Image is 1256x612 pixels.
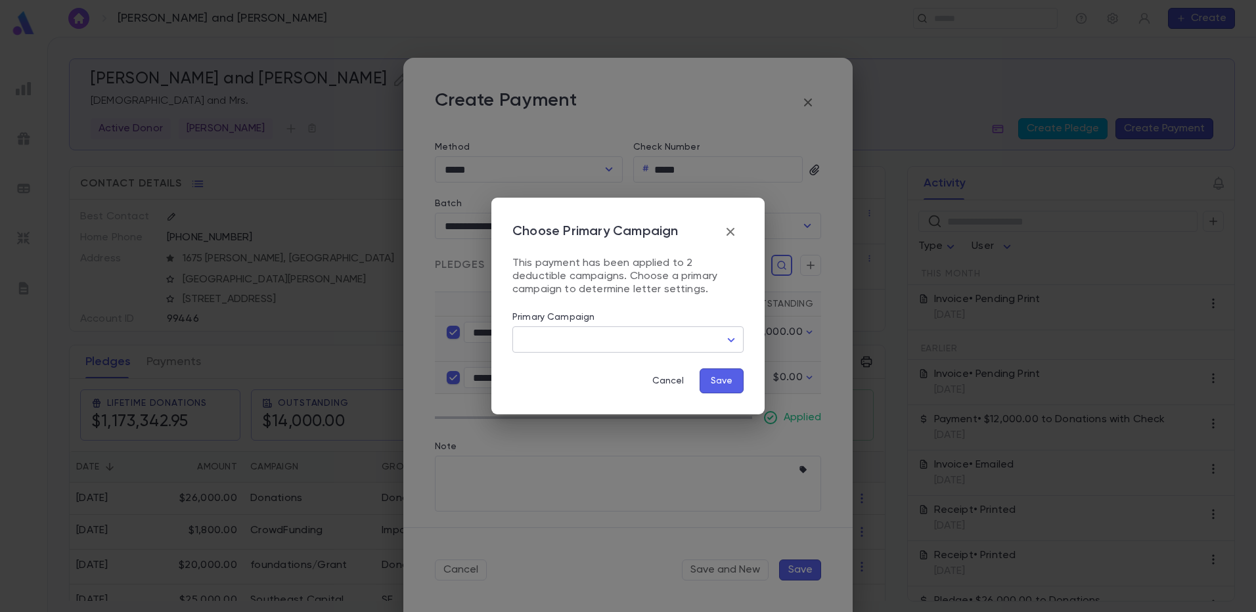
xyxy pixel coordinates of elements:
button: Save [700,368,744,393]
div: ​ [512,327,744,353]
p: Choose Primary Campaign [512,224,679,240]
label: Primary Campaign [512,312,594,322]
button: Cancel [642,368,694,393]
p: This payment has been applied to 2 deductible campaigns. Choose a primary campaign to determine l... [512,257,744,296]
